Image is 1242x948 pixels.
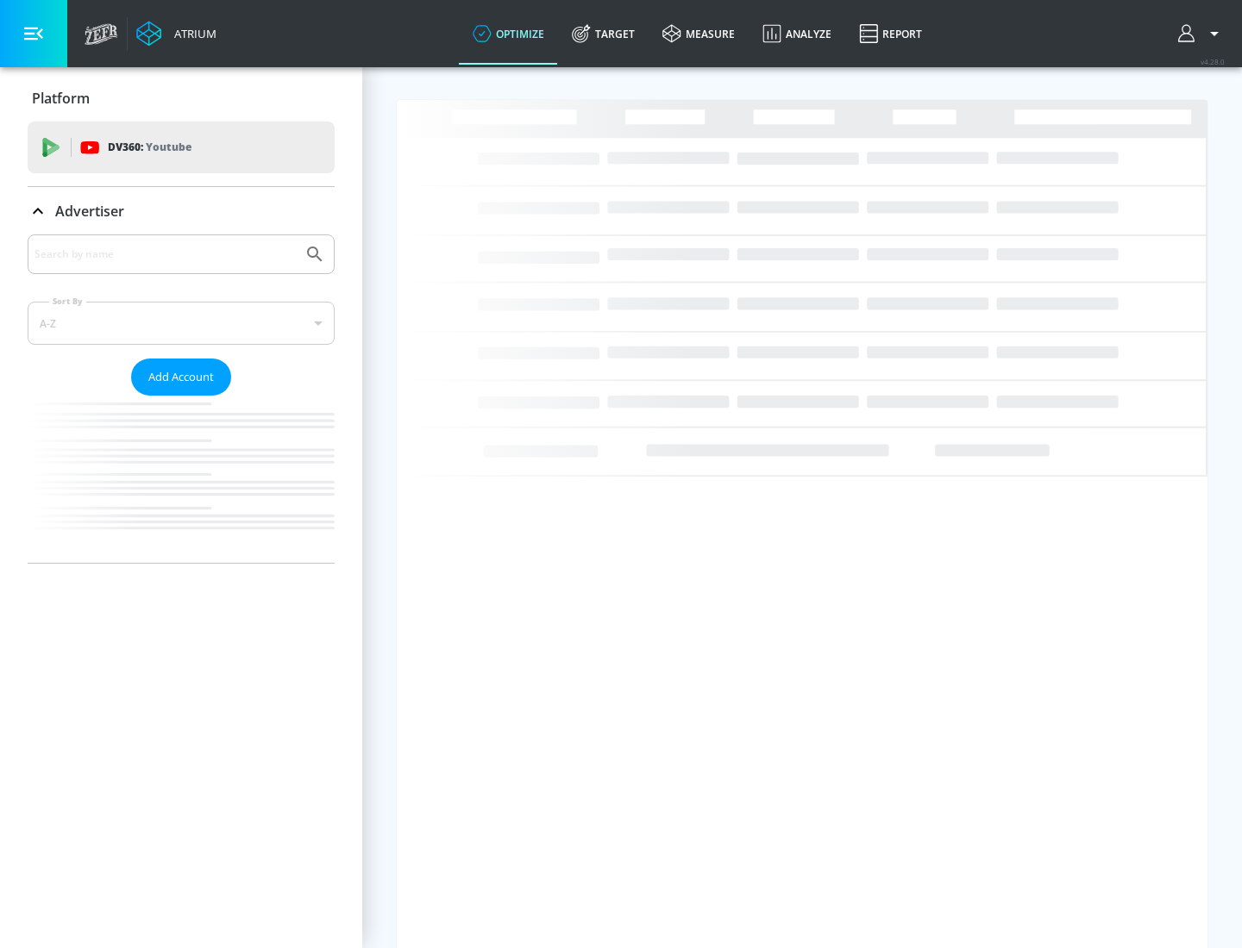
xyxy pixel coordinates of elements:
[131,359,231,396] button: Add Account
[28,187,335,235] div: Advertiser
[55,202,124,221] p: Advertiser
[1201,57,1225,66] span: v 4.28.0
[28,234,335,563] div: Advertiser
[749,3,845,65] a: Analyze
[146,138,191,156] p: Youtube
[845,3,936,65] a: Report
[148,367,214,387] span: Add Account
[49,296,86,307] label: Sort By
[558,3,649,65] a: Target
[28,302,335,345] div: A-Z
[32,89,90,108] p: Platform
[28,74,335,122] div: Platform
[28,122,335,173] div: DV360: Youtube
[108,138,191,157] p: DV360:
[28,396,335,563] nav: list of Advertiser
[649,3,749,65] a: measure
[167,26,216,41] div: Atrium
[136,21,216,47] a: Atrium
[459,3,558,65] a: optimize
[34,243,296,265] input: Search by name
